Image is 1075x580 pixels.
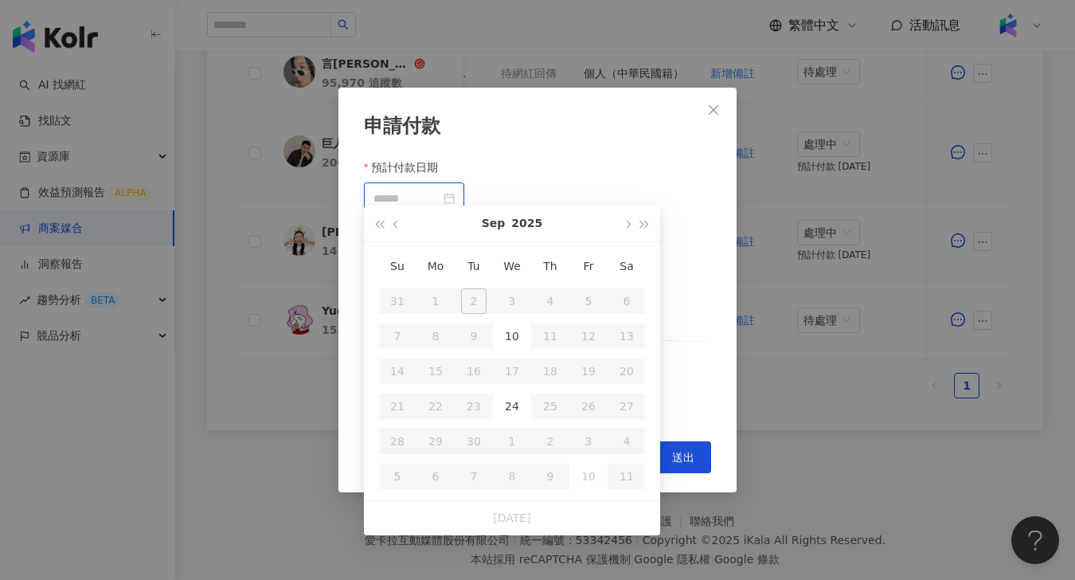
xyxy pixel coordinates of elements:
[455,249,493,284] th: Tu
[698,94,729,126] button: Close
[493,389,531,424] td: 2025-09-24
[499,323,525,349] div: 10
[707,104,720,116] span: close
[576,464,601,489] div: 10
[493,249,531,284] th: We
[482,206,506,241] button: Sep
[416,249,455,284] th: Mo
[364,159,450,176] label: 預計付款日期
[511,206,542,241] button: 2025
[569,459,608,494] td: 2025-10-10
[373,190,440,207] input: 預計付款日期
[378,249,416,284] th: Su
[569,249,608,284] th: Fr
[499,394,525,419] div: 24
[364,113,711,140] div: 申請付款
[672,451,694,464] span: 送出
[493,319,531,354] td: 2025-09-10
[531,249,569,284] th: Th
[608,249,646,284] th: Sa
[655,441,711,473] button: 送出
